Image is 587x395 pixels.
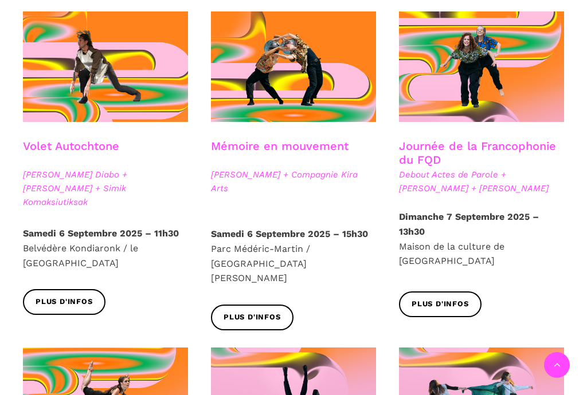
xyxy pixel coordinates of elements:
[211,168,376,195] span: [PERSON_NAME] + Compagnie Kira Arts
[399,291,482,317] a: Plus d'infos
[399,168,564,195] span: Debout Actes de Parole + [PERSON_NAME] + [PERSON_NAME]
[399,211,539,237] strong: Dimanche 7 Septembre 2025 – 13h30
[399,139,556,167] a: Journée de la Francophonie du FQD
[211,139,349,153] a: Mémoire en mouvement
[224,311,281,323] span: Plus d'infos
[412,298,469,310] span: Plus d'infos
[36,296,93,308] span: Plus d'infos
[23,228,179,239] strong: Samedi 6 Septembre 2025 – 11h30
[211,305,293,330] a: Plus d'infos
[23,139,119,153] a: Volet Autochtone
[211,228,368,239] strong: Samedi 6 Septembre 2025 – 15h30
[211,227,376,285] p: Parc Médéric-Martin / [GEOGRAPHIC_DATA][PERSON_NAME]
[23,226,188,270] p: Belvédère Kondiaronk / le [GEOGRAPHIC_DATA]
[23,168,188,209] span: [PERSON_NAME] Diabo + [PERSON_NAME] + Simik Komaksiutiksak
[399,210,564,268] p: Maison de la culture de [GEOGRAPHIC_DATA]
[23,289,105,315] a: Plus d'infos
